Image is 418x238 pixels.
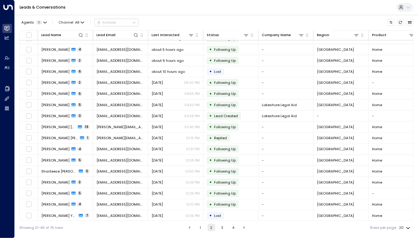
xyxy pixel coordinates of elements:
[372,169,382,174] span: Home
[96,80,145,85] span: 34421018541@nonmarketing.com
[214,36,236,41] span: Following Up
[214,213,221,218] span: Lost
[317,202,354,207] span: Clinton Township
[208,224,215,231] button: page 2
[96,113,145,118] span: mhalprin@lakeshorelegalaid.org
[209,178,212,186] div: •
[96,102,145,107] span: mhalprin@lakeshorelegalaid.org
[317,32,329,38] div: Region
[26,201,32,207] span: Toggle select row
[77,114,82,118] span: 0
[317,58,354,63] span: Clinton Township
[372,32,414,38] div: Product
[26,32,32,38] span: Toggle select all
[26,69,32,75] span: Toggle select row
[26,91,32,97] span: Toggle select row
[184,91,200,96] p: 04:55 PM
[26,58,32,64] span: Toggle select row
[372,213,382,218] span: Home
[26,146,32,152] span: Toggle select row
[41,191,70,196] span: Martell White
[77,80,82,85] span: 2
[372,202,382,207] span: Home
[317,69,354,74] span: Clinton Township
[317,191,354,196] span: Clinton Township
[152,91,163,96] span: Yesterday
[209,167,212,175] div: •
[77,191,82,195] span: 5
[209,134,212,142] div: •
[317,47,354,52] span: Clinton Township
[19,19,48,26] button: Agents1
[317,169,354,174] span: Clinton Township
[209,200,212,209] div: •
[209,156,212,164] div: •
[57,19,86,26] span: Channel:
[41,91,70,96] span: Samuel Chambliss
[41,125,76,129] span: Carrie Mae
[96,58,145,63] span: lord8905@gmail.com
[372,136,382,140] span: Home
[258,210,314,221] td: -
[85,169,89,173] span: 5
[214,169,236,174] span: Following Up
[317,80,354,85] span: Clinton Township
[97,20,116,24] div: Actions
[229,224,237,231] button: Go to page 4
[186,136,200,140] p: 01:15 PM
[41,147,70,151] span: Myiesha Cole
[41,47,70,52] span: Noor Alkhazali
[152,213,163,218] span: Yesterday
[152,69,185,74] span: about 10 hours ago
[214,147,236,151] span: Following Up
[41,32,61,38] div: Lead Name
[184,113,200,118] p: 04:28 PM
[96,91,145,96] span: samuelchambliss80@gmail.com
[372,125,382,129] span: Home
[152,158,163,163] span: Yesterday
[77,69,82,74] span: 6
[77,180,82,184] span: 3
[36,20,42,24] span: 1
[152,47,183,52] span: about 5 hours ago
[94,19,138,26] button: Actions
[152,80,163,85] span: Yesterday
[258,166,314,177] td: -
[209,90,212,98] div: •
[258,121,314,132] td: -
[372,58,382,63] span: Home
[209,101,212,109] div: •
[258,44,314,55] td: -
[258,199,314,210] td: -
[258,88,314,99] td: -
[41,180,70,185] span: Rosa Hester
[209,189,212,197] div: •
[258,177,314,188] td: -
[262,32,291,38] div: Company Name
[372,158,382,163] span: Home
[371,225,397,230] label: Rows per page:
[57,19,86,26] button: Channel:All
[184,102,200,107] p: 04:33 PM
[152,58,184,63] span: about 6 hours ago
[41,69,70,74] span: Jackie Dalton
[317,136,354,140] span: Clinton Township
[406,19,413,26] button: Archived Leads
[26,135,32,141] span: Toggle select row
[388,19,395,26] button: Customize
[197,224,204,231] button: Go to page 1
[26,46,32,53] span: Toggle select row
[214,113,238,118] span: Lead Created
[209,79,212,87] div: •
[209,123,212,131] div: •
[94,19,138,26] div: Button group with a nested menu
[77,147,82,151] span: 4
[77,158,82,162] span: 5
[41,102,70,107] span: Miriam Halprin
[152,125,163,129] span: Yesterday
[186,191,200,196] p: 12:25 PM
[214,180,236,185] span: Following Up
[397,19,404,26] span: Refresh
[96,32,115,38] div: Lead Email
[186,202,200,207] p: 12:10 PM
